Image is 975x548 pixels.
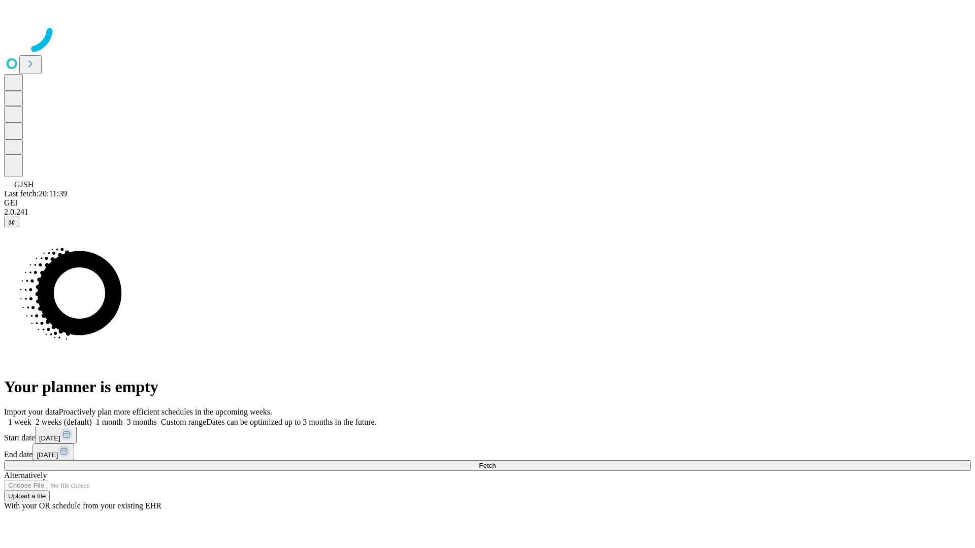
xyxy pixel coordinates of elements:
[206,418,376,426] span: Dates can be optimized up to 3 months in the future.
[4,378,971,396] h1: Your planner is empty
[4,208,971,217] div: 2.0.241
[4,189,67,198] span: Last fetch: 20:11:39
[59,407,272,416] span: Proactively plan more efficient schedules in the upcoming weeks.
[8,218,15,226] span: @
[4,427,971,443] div: Start date
[96,418,123,426] span: 1 month
[32,443,74,460] button: [DATE]
[39,434,60,442] span: [DATE]
[4,198,971,208] div: GEI
[4,217,19,227] button: @
[4,460,971,471] button: Fetch
[4,407,59,416] span: Import your data
[14,180,34,189] span: GJSH
[4,501,161,510] span: With your OR schedule from your existing EHR
[127,418,157,426] span: 3 months
[161,418,206,426] span: Custom range
[8,418,31,426] span: 1 week
[4,471,47,479] span: Alternatively
[4,443,971,460] div: End date
[4,491,50,501] button: Upload a file
[479,462,496,469] span: Fetch
[37,451,58,459] span: [DATE]
[35,427,77,443] button: [DATE]
[36,418,92,426] span: 2 weeks (default)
